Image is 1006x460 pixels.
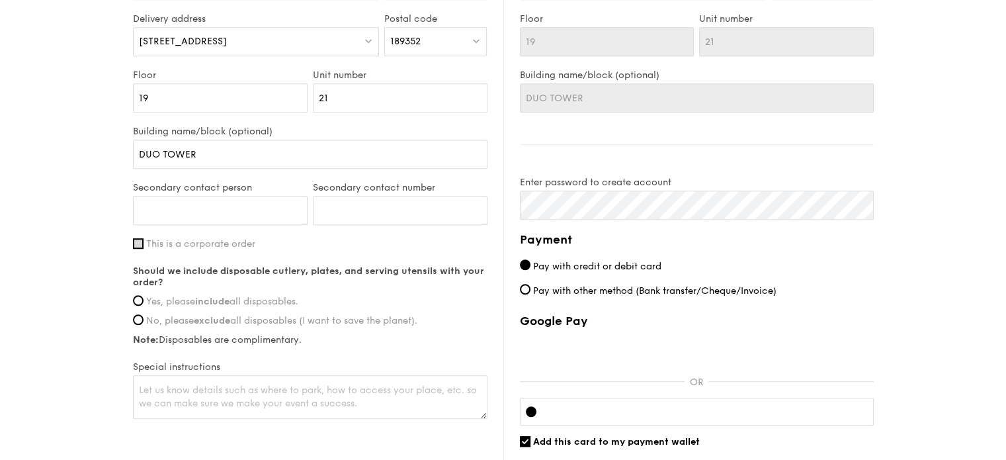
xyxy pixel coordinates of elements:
input: Yes, pleaseincludeall disposables. [133,295,144,306]
iframe: Secure card payment input frame [547,406,868,417]
label: Building name/block (optional) [520,69,874,81]
label: Special instructions [133,361,487,373]
img: icon-dropdown.fa26e9f9.svg [472,36,481,46]
p: OR [685,377,708,388]
span: 189352 [390,36,421,47]
span: [STREET_ADDRESS] [139,36,227,47]
label: Secondary contact person [133,182,308,193]
label: Unit number [313,69,487,81]
label: Postal code [384,13,487,24]
iframe: Secure payment button frame [520,336,874,365]
input: Pay with other method (Bank transfer/Cheque/Invoice) [520,284,530,295]
input: No, pleaseexcludeall disposables (I want to save the planet). [133,314,144,325]
strong: Note: [133,334,159,345]
h4: Payment [520,230,874,249]
label: Building name/block (optional) [133,126,487,137]
label: Secondary contact number [313,182,487,193]
span: Add this card to my payment wallet [533,436,700,447]
label: Disposables are complimentary. [133,334,487,345]
label: Unit number [699,13,874,24]
label: Floor [520,13,694,24]
label: Google Pay [520,314,874,328]
span: Yes, please all disposables. [146,296,298,307]
span: Pay with other method (Bank transfer/Cheque/Invoice) [533,285,776,297]
input: This is a corporate order [133,238,144,249]
input: Pay with credit or debit card [520,259,530,270]
label: Floor [133,69,308,81]
label: Enter password to create account [520,177,874,188]
span: No, please all disposables (I want to save the planet). [146,315,417,326]
strong: exclude [194,315,230,326]
strong: Should we include disposable cutlery, plates, and serving utensils with your order? [133,265,484,288]
img: icon-dropdown.fa26e9f9.svg [364,36,373,46]
strong: include [195,296,230,307]
span: Pay with credit or debit card [533,261,661,272]
label: Delivery address [133,13,380,24]
span: This is a corporate order [146,238,255,250]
